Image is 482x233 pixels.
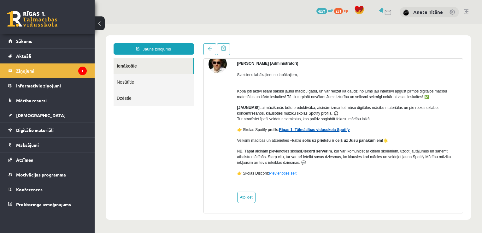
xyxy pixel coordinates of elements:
[19,66,99,82] a: Dzēstie
[206,125,237,129] strong: Discord serverim
[316,8,327,14] span: 4271
[143,81,165,86] strong: [JAUNUMS!]
[16,127,54,133] span: Digitālie materiāli
[143,37,204,41] strong: [PERSON_NAME] (Administratori)
[185,103,255,108] a: Rīgas 1. Tālmācības vidusskola Spotify
[344,8,348,13] span: xp
[8,138,87,152] a: Maksājumi
[316,8,333,13] a: 4271 mP
[16,112,66,118] span: [DEMOGRAPHIC_DATA]
[16,201,71,207] span: Proktoringa izmēģinājums
[16,38,32,44] span: Sākums
[403,9,409,16] img: Anete Titāne
[8,152,87,167] a: Atzīmes
[19,33,98,50] a: Ienākošie
[78,67,87,75] i: 1
[16,63,87,78] legend: Ziņojumi
[8,63,87,78] a: Ziņojumi1
[143,146,364,152] p: 👉 Skolas Discord:
[16,78,87,93] legend: Informatīvie ziņojumi
[16,98,47,103] span: Mācību resursi
[19,50,99,66] a: Nosūtītie
[8,123,87,137] a: Digitālie materiāli
[16,157,33,163] span: Atzīmes
[143,58,364,75] p: Kopā ļoti aktīvi esam sākuši jaunu mācību gadu, un var redzēt ka daudzi no jums jau intensīvi apg...
[16,53,31,59] span: Aktuāli
[7,11,57,27] a: Rīgas 1. Tālmācības vidusskola
[8,34,87,48] a: Sākums
[143,81,364,98] p: Lai mācīšanās būtu produktīvāka, aicinām izmantot mūsu digitālos mācību materiālus un pie reizes ...
[334,8,343,14] span: 251
[143,103,364,108] p: 👉 Skolas Spotify profils:
[114,31,132,49] img: Ivo Čapiņš
[8,182,87,197] a: Konferences
[413,9,443,15] a: Anete Titāne
[8,167,87,182] a: Motivācijas programma
[19,19,99,30] a: Jauns ziņojums
[8,78,87,93] a: Informatīvie ziņojumi
[16,138,87,152] legend: Maksājumi
[8,49,87,63] a: Aktuāli
[143,167,161,179] a: Atbildēt
[334,8,351,13] a: 251 xp
[197,114,289,118] strong: katrs solis uz priekšu ir ceļš uz Jūsu panākumiem!
[8,93,87,108] a: Mācību resursi
[16,172,66,177] span: Motivācijas programma
[8,108,87,122] a: [DEMOGRAPHIC_DATA]
[16,187,43,192] span: Konferences
[174,147,202,151] a: Pievienoties šeit
[143,113,364,119] p: Veiksmi mācībās un atcerieties – 🌟
[143,124,364,141] p: NB. Tāpat aicinām pievienoties skolas , kur vari komunicēt ar citiem skolēniem, uzdot jautājumus ...
[328,8,333,13] span: mP
[8,197,87,212] a: Proktoringa izmēģinājums
[143,48,364,53] p: Sveiciens labākajiem no labākajiem,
